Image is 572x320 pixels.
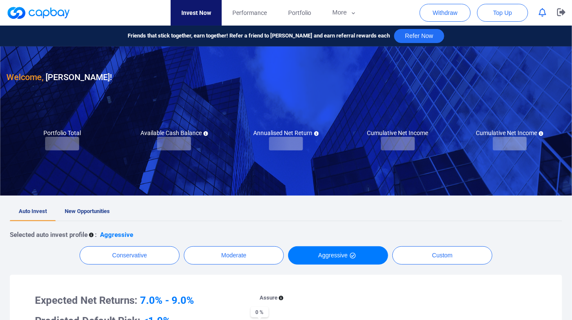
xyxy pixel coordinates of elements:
[420,4,471,22] button: Withdraw
[288,246,388,265] button: Aggressive
[80,246,180,265] button: Conservative
[184,246,284,265] button: Moderate
[35,294,237,307] h3: Expected Net Returns:
[477,4,528,22] button: Top Up
[392,246,492,265] button: Custom
[140,129,208,137] h5: Available Cash Balance
[6,70,112,84] h3: [PERSON_NAME] !
[6,72,43,82] span: Welcome,
[251,307,269,317] span: 0 %
[65,208,110,214] span: New Opportunities
[253,129,319,137] h5: Annualised Net Return
[19,208,47,214] span: Auto Invest
[260,294,277,303] p: Assure
[493,9,512,17] span: Top Up
[100,230,133,240] p: Aggressive
[128,32,390,40] span: Friends that stick together, earn together! Refer a friend to [PERSON_NAME] and earn referral rew...
[394,29,444,43] button: Refer Now
[10,230,88,240] p: Selected auto invest profile
[232,8,267,17] span: Performance
[288,8,311,17] span: Portfolio
[43,129,81,137] h5: Portfolio Total
[476,129,543,137] h5: Cumulative Net Income
[140,294,194,306] span: 7.0% - 9.0%
[367,129,429,137] h5: Cumulative Net Income
[95,230,97,240] p: :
